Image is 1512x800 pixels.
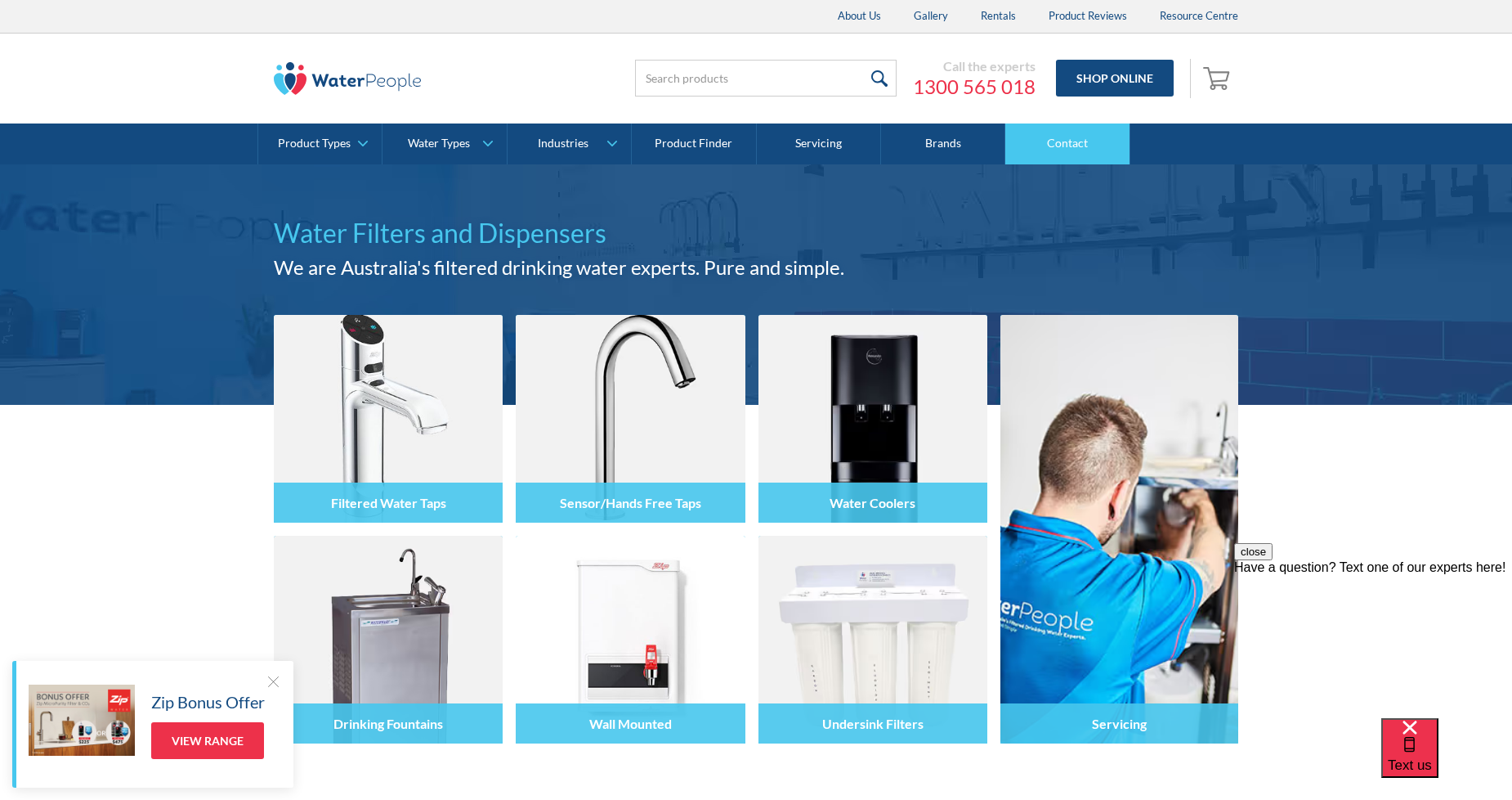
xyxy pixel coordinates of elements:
a: Shop Online [1056,60,1174,97]
div: Industries [538,137,588,151]
div: Water Types [408,137,470,151]
img: Water Coolers [758,315,987,523]
img: Undersink Filters [758,536,987,744]
img: Sensor/Hands Free Taps [516,315,745,523]
input: Search products [635,60,897,97]
h4: Sensor/Hands Free Taps [560,495,701,510]
img: Drinking Fountains [274,536,503,744]
a: Product Finder [632,124,756,164]
h4: Wall Mounted [589,716,672,731]
iframe: podium webchat widget bubble [1381,718,1512,800]
h4: Drinking Fountains [333,716,443,731]
h4: Undersink Filters [822,716,924,731]
a: Product Types [258,124,382,164]
h4: Filtered Water Taps [331,495,446,510]
div: Call the experts [913,58,1036,74]
a: 1300 565 018 [913,74,1036,99]
img: Wall Mounted [516,536,745,744]
a: View Range [151,722,264,759]
h4: Servicing [1092,716,1147,731]
a: Contact [1005,124,1130,164]
a: Brands [881,124,1005,164]
a: Servicing [1000,315,1238,744]
iframe: podium webchat widget prompt [1234,543,1512,739]
h4: Water Coolers [830,495,915,510]
img: Zip Bonus Offer [29,685,135,756]
img: shopping cart [1203,65,1234,91]
a: Open empty cart [1199,59,1238,98]
a: Water Types [382,124,506,164]
a: Servicing [757,124,881,164]
h5: Zip Bonus Offer [151,690,265,714]
div: Product Types [278,137,351,151]
img: The Water People [274,62,421,95]
a: Industries [508,124,631,164]
img: Filtered Water Taps [274,315,503,523]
